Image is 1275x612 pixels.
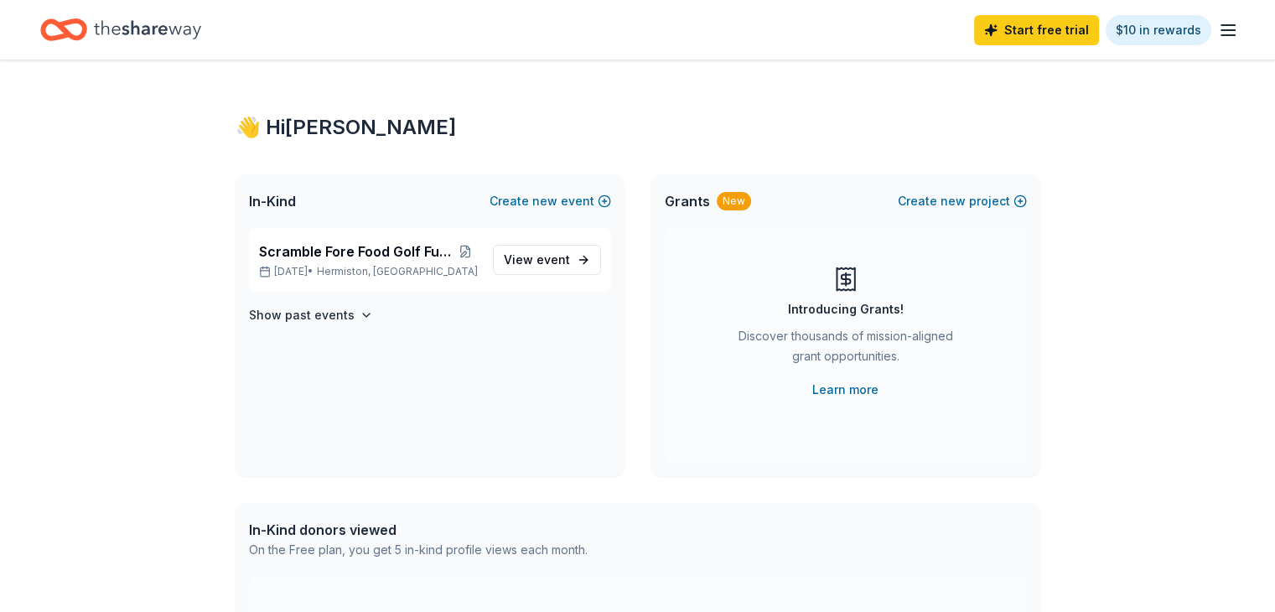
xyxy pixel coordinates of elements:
[732,326,960,373] div: Discover thousands of mission-aligned grant opportunities.
[788,299,904,319] div: Introducing Grants!
[536,252,570,267] span: event
[1106,15,1211,45] a: $10 in rewards
[490,191,611,211] button: Createnewevent
[259,265,479,278] p: [DATE] •
[974,15,1099,45] a: Start free trial
[504,250,570,270] span: View
[812,380,879,400] a: Learn more
[249,540,588,560] div: On the Free plan, you get 5 in-kind profile views each month.
[40,10,201,49] a: Home
[717,192,751,210] div: New
[249,520,588,540] div: In-Kind donors viewed
[249,305,373,325] button: Show past events
[898,191,1027,211] button: Createnewproject
[236,114,1040,141] div: 👋 Hi [PERSON_NAME]
[493,245,601,275] a: View event
[941,191,966,211] span: new
[317,265,478,278] span: Hermiston, [GEOGRAPHIC_DATA]
[249,191,296,211] span: In-Kind
[665,191,710,211] span: Grants
[532,191,557,211] span: new
[259,241,452,262] span: Scramble Fore Food Golf Fundraiser
[249,305,355,325] h4: Show past events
